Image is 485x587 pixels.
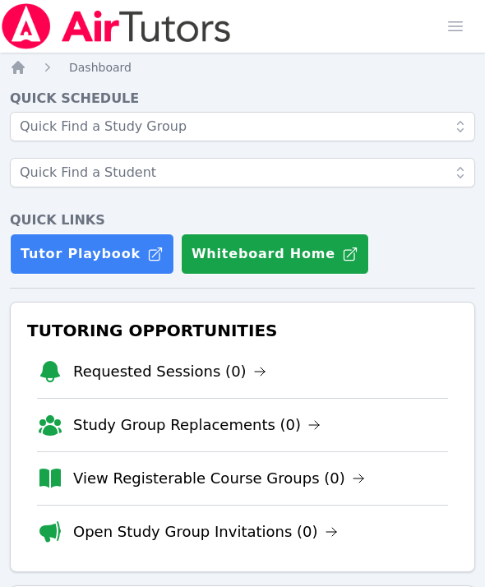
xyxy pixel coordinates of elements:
button: Whiteboard Home [181,233,369,275]
a: Open Study Group Invitations (0) [73,520,338,543]
a: Tutor Playbook [10,233,174,275]
input: Quick Find a Study Group [10,112,475,141]
a: Dashboard [69,59,132,76]
h4: Quick Schedule [10,89,475,109]
a: Study Group Replacements (0) [73,414,321,437]
a: View Registerable Course Groups (0) [73,467,365,490]
input: Quick Find a Student [10,158,475,187]
nav: Breadcrumb [10,59,475,76]
a: Requested Sessions (0) [73,360,266,383]
h4: Quick Links [10,210,475,230]
h3: Tutoring Opportunities [24,316,461,345]
span: Dashboard [69,61,132,74]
